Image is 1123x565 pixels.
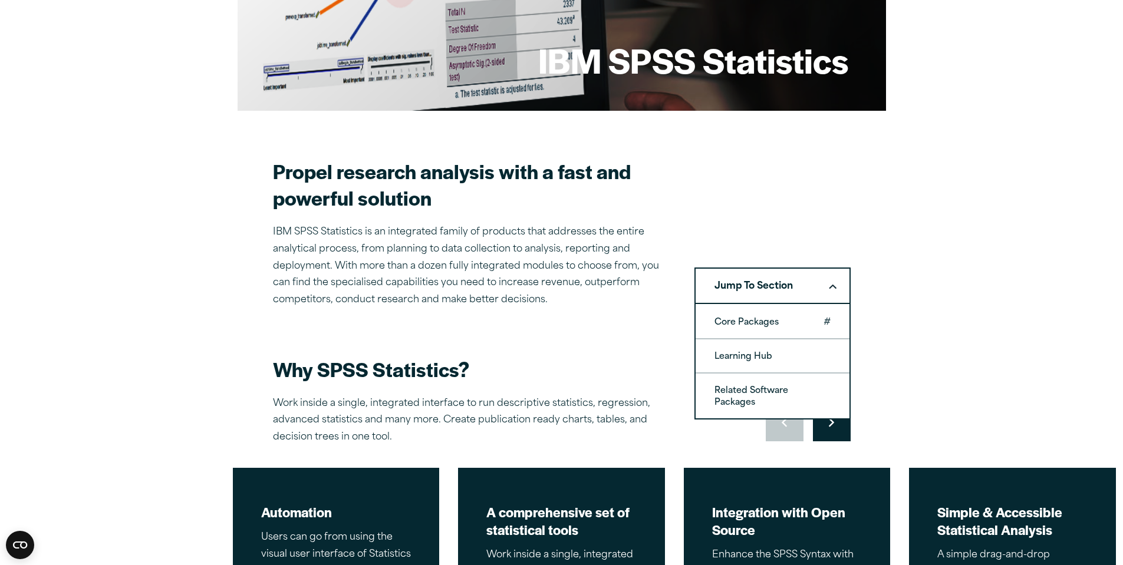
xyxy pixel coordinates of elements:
a: Core Packages [696,305,849,338]
p: Work inside a single, integrated interface to run descriptive statistics, regression, advanced st... [273,395,686,446]
h2: Simple & Accessible Statistical Analysis [937,503,1088,538]
h2: Automation [261,503,411,521]
a: Learning Hub [696,339,849,372]
h2: A comprehensive set of statistical tools [486,503,637,538]
svg: Downward pointing chevron [829,284,837,289]
nav: Table of Contents [694,267,851,304]
button: Open CMP widget [6,531,34,559]
svg: Right pointing chevron [829,418,834,427]
h1: IBM SPSS Statistics [538,37,848,83]
a: Related Software Packages [696,374,849,418]
p: IBM SPSS Statistics is an integrated family of products that addresses the entire analytical proc... [273,224,666,309]
button: Jump To SectionDownward pointing chevron [694,267,851,304]
h2: Integration with Open Source [712,503,862,538]
h2: Why SPSS Statistics? [273,356,686,382]
h2: Propel research analysis with a fast and powerful solution [273,158,666,211]
ol: Jump To SectionDownward pointing chevron [694,303,851,419]
button: Move to next slide [813,404,851,441]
